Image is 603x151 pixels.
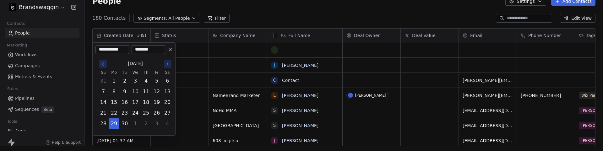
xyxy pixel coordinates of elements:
button: Sunday, September 7th, 2025 [98,87,108,97]
button: Friday, October 3rd, 2025 [152,119,162,129]
button: Tuesday, September 23rd, 2025 [120,108,130,118]
button: Saturday, September 27th, 2025 [162,108,172,118]
button: Saturday, September 13th, 2025 [162,87,172,97]
button: Sunday, September 21st, 2025 [98,108,108,118]
button: Saturday, October 4th, 2025 [162,119,172,129]
button: Sunday, September 28th, 2025 [98,119,108,129]
button: Thursday, September 11th, 2025 [141,87,151,97]
th: Wednesday [130,69,141,76]
button: Thursday, September 18th, 2025 [141,97,151,107]
button: Go to the Previous Month [99,60,107,68]
button: Saturday, September 20th, 2025 [162,97,172,107]
button: Friday, September 5th, 2025 [152,76,162,86]
button: Monday, September 8th, 2025 [109,87,119,97]
th: Saturday [162,69,173,76]
button: Thursday, September 4th, 2025 [141,76,151,86]
button: Friday, September 19th, 2025 [152,97,162,107]
button: Wednesday, October 1st, 2025 [130,119,140,129]
button: Monday, September 22nd, 2025 [109,108,119,118]
button: Tuesday, September 2nd, 2025 [120,76,130,86]
button: Monday, September 15th, 2025 [109,97,119,107]
th: Tuesday [119,69,130,76]
th: Friday [151,69,162,76]
button: Friday, September 26th, 2025 [152,108,162,118]
th: Sunday [98,69,109,76]
button: Wednesday, September 17th, 2025 [130,97,140,107]
th: Thursday [141,69,151,76]
button: Tuesday, September 30th, 2025 [120,119,130,129]
th: Monday [109,69,119,76]
button: Monday, September 1st, 2025 [109,76,119,86]
button: Wednesday, September 3rd, 2025 [130,76,140,86]
button: Wednesday, September 24th, 2025 [130,108,140,118]
button: Thursday, September 25th, 2025 [141,108,151,118]
button: Sunday, August 31st, 2025 [98,76,108,86]
table: September 2025 [98,69,173,129]
button: Friday, September 12th, 2025 [152,87,162,97]
button: Go to the Next Month [164,60,171,68]
button: Wednesday, September 10th, 2025 [130,87,140,97]
button: Saturday, September 6th, 2025 [162,76,172,86]
button: Tuesday, September 9th, 2025 [120,87,130,97]
button: Sunday, September 14th, 2025 [98,97,108,107]
button: Today, Monday, September 29th, 2025, selected [109,119,119,129]
button: Thursday, October 2nd, 2025 [141,119,151,129]
span: [DATE] [128,60,143,67]
button: Tuesday, September 16th, 2025 [120,97,130,107]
